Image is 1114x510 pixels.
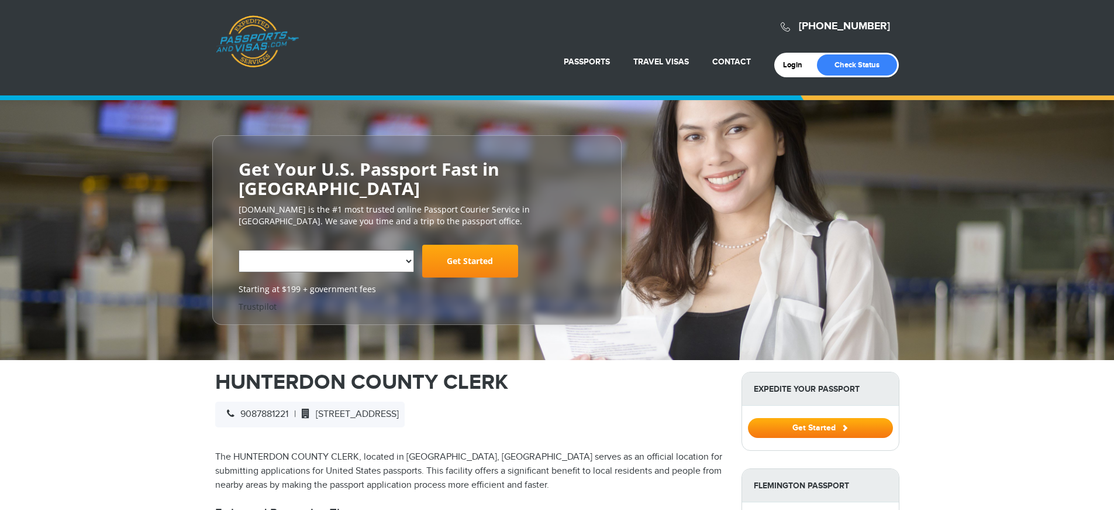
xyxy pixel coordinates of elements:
[239,159,595,198] h2: Get Your U.S. Passport Fast in [GEOGRAPHIC_DATA]
[712,57,751,67] a: Contact
[742,469,899,502] strong: Flemington Passport
[215,372,724,393] h1: HUNTERDON COUNTY CLERK
[799,20,890,33] a: [PHONE_NUMBER]
[783,60,811,70] a: Login
[742,372,899,406] strong: Expedite Your Passport
[633,57,689,67] a: Travel Visas
[817,54,897,76] a: Check Status
[748,418,893,438] button: Get Started
[296,409,399,420] span: [STREET_ADDRESS]
[215,450,724,492] p: The HUNTERDON COUNTY CLERK, located in [GEOGRAPHIC_DATA], [GEOGRAPHIC_DATA] serves as an official...
[239,204,595,227] p: [DOMAIN_NAME] is the #1 most trusted online Passport Courier Service in [GEOGRAPHIC_DATA]. We sav...
[422,245,518,278] a: Get Started
[216,15,299,68] a: Passports & [DOMAIN_NAME]
[215,402,405,427] div: |
[239,301,277,312] a: Trustpilot
[564,57,610,67] a: Passports
[221,409,288,420] span: 9087881221
[748,423,893,432] a: Get Started
[239,283,595,295] span: Starting at $199 + government fees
